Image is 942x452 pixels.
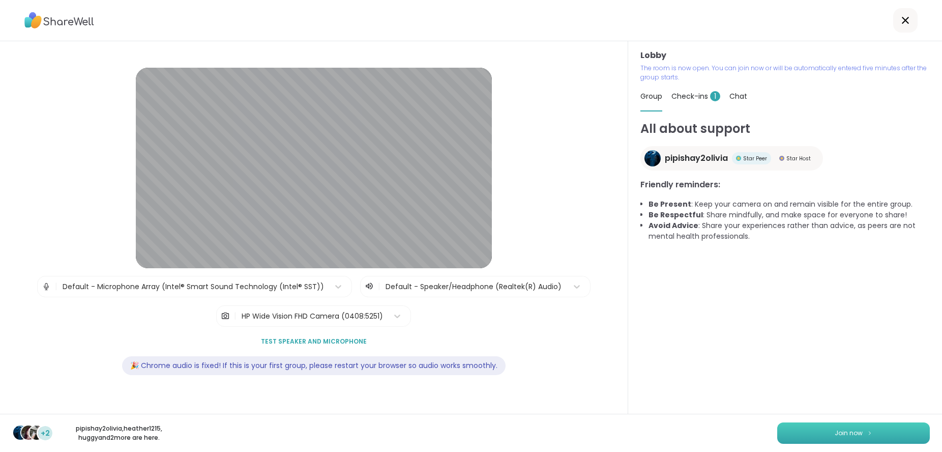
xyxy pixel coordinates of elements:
h3: Lobby [640,49,930,62]
img: Star Host [779,156,784,161]
span: | [55,276,57,297]
span: Star Peer [743,155,767,162]
div: Default - Microphone Array (Intel® Smart Sound Technology (Intel® SST)) [63,281,324,292]
li: : Share mindfully, and make space for everyone to share! [649,210,930,220]
span: Group [640,91,662,101]
a: pipishay2oliviapipishay2oliviaStar PeerStar PeerStar HostStar Host [640,146,823,171]
img: Camera [221,306,230,326]
img: ShareWell Logo [24,9,94,32]
button: Join now [777,422,930,444]
div: 🎉 Chrome audio is fixed! If this is your first group, please restart your browser so audio works ... [122,356,506,375]
button: Test speaker and microphone [257,331,371,352]
li: : Share your experiences rather than advice, as peers are not mental health professionals. [649,220,930,242]
span: Join now [835,429,863,438]
img: Microphone [42,276,51,297]
img: pipishay2olivia [644,150,661,166]
b: Avoid Advice [649,220,698,231]
p: The room is now open. You can join now or will be automatically entered five minutes after the gr... [640,64,930,82]
span: | [234,306,237,326]
h3: Friendly reminders: [640,179,930,191]
h1: All about support [640,120,930,138]
img: ShareWell Logomark [867,430,873,436]
p: pipishay2olivia , heather1215 , huggy and 2 more are here. [62,424,176,442]
div: HP Wide Vision FHD Camera (0408:5251) [242,311,383,322]
span: Test speaker and microphone [261,337,367,346]
span: Star Host [786,155,811,162]
span: Check-ins [671,91,720,101]
span: 1 [710,91,720,101]
li: : Keep your camera on and remain visible for the entire group. [649,199,930,210]
span: pipishay2olivia [665,152,728,164]
span: | [378,280,380,293]
img: pipishay2olivia [13,426,27,440]
span: Chat [729,91,747,101]
span: +2 [41,428,50,439]
img: huggy [30,426,44,440]
b: Be Present [649,199,691,209]
img: heather1215 [21,426,36,440]
b: Be Respectful [649,210,703,220]
img: Star Peer [736,156,741,161]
